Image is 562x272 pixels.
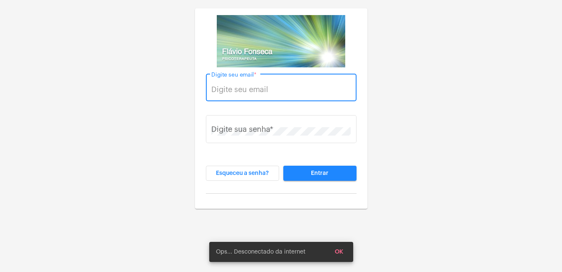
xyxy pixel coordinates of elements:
span: Esqueceu a senha? [216,170,269,176]
span: OK [335,249,343,255]
span: Entrar [311,170,328,176]
img: ad486f29-800c-4119-1513-e8219dc03dae.png [217,15,346,67]
input: Digite seu email [211,85,351,94]
button: OK [328,244,350,259]
button: Entrar [283,166,357,181]
span: Ops... Desconectado da internet [216,248,305,256]
button: Esqueceu a senha? [206,166,279,181]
